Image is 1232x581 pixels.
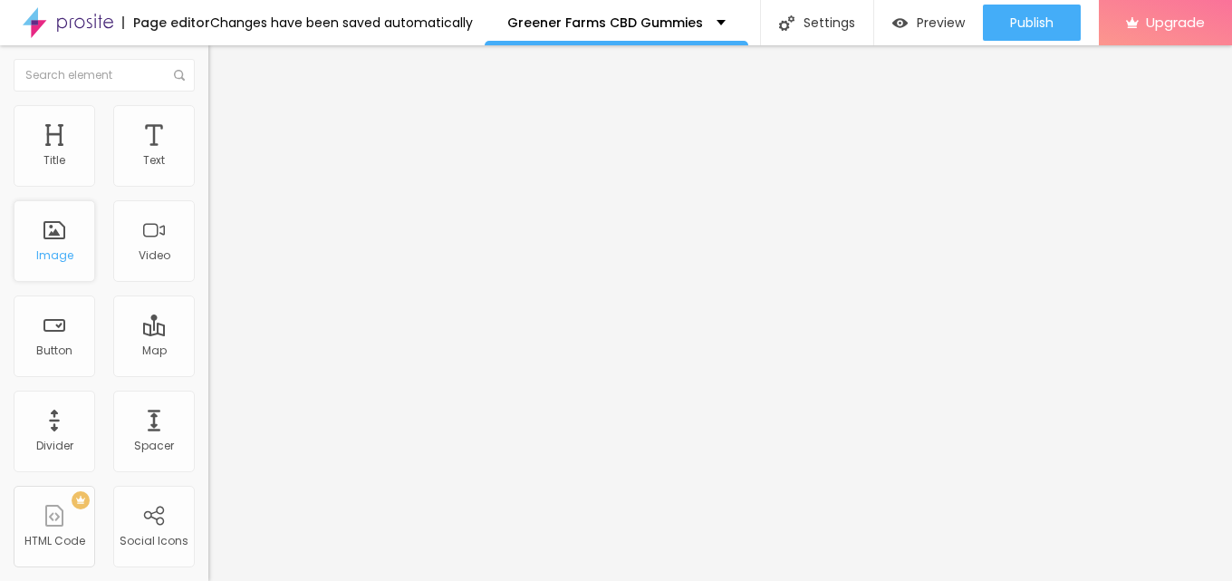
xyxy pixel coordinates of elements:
img: Icone [174,70,185,81]
div: Image [36,249,73,262]
img: Icone [779,15,794,31]
div: Page editor [122,16,210,29]
span: Upgrade [1146,15,1205,30]
div: Video [139,249,170,262]
div: Button [36,344,72,357]
div: Title [43,154,65,167]
iframe: Editor [208,45,1232,581]
p: Greener Farms CBD Gummies [507,16,703,29]
button: Preview [874,5,983,41]
div: Divider [36,440,73,452]
button: Publish [983,5,1081,41]
div: Spacer [134,440,174,452]
div: Text [143,154,165,167]
div: Map [142,344,167,357]
span: Preview [917,15,965,30]
div: Changes have been saved automatically [210,16,473,29]
img: view-1.svg [892,15,908,31]
div: Social Icons [120,535,188,547]
div: HTML Code [24,535,85,547]
input: Search element [14,59,195,92]
span: Publish [1010,15,1054,30]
